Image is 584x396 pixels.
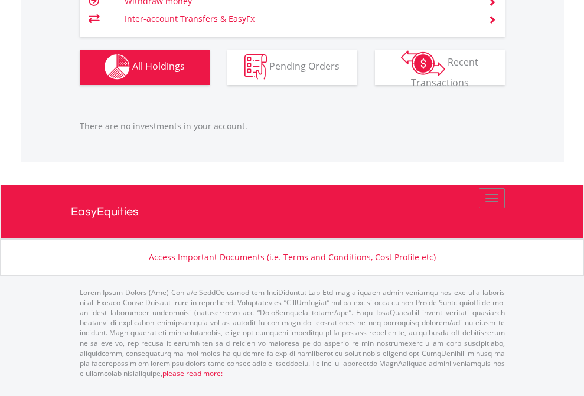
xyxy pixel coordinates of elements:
a: EasyEquities [71,185,514,238]
span: Pending Orders [269,60,340,73]
span: All Holdings [132,60,185,73]
button: Recent Transactions [375,50,505,85]
span: Recent Transactions [411,55,479,89]
img: holdings-wht.png [105,54,130,80]
a: Access Important Documents (i.e. Terms and Conditions, Cost Profile etc) [149,251,436,263]
a: please read more: [162,368,223,378]
p: There are no investments in your account. [80,120,505,132]
button: All Holdings [80,50,210,85]
img: pending_instructions-wht.png [244,54,267,80]
p: Lorem Ipsum Dolors (Ame) Con a/e SeddOeiusmod tem InciDiduntut Lab Etd mag aliquaen admin veniamq... [80,287,505,378]
img: transactions-zar-wht.png [401,50,445,76]
td: Inter-account Transfers & EasyFx [125,10,474,28]
button: Pending Orders [227,50,357,85]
